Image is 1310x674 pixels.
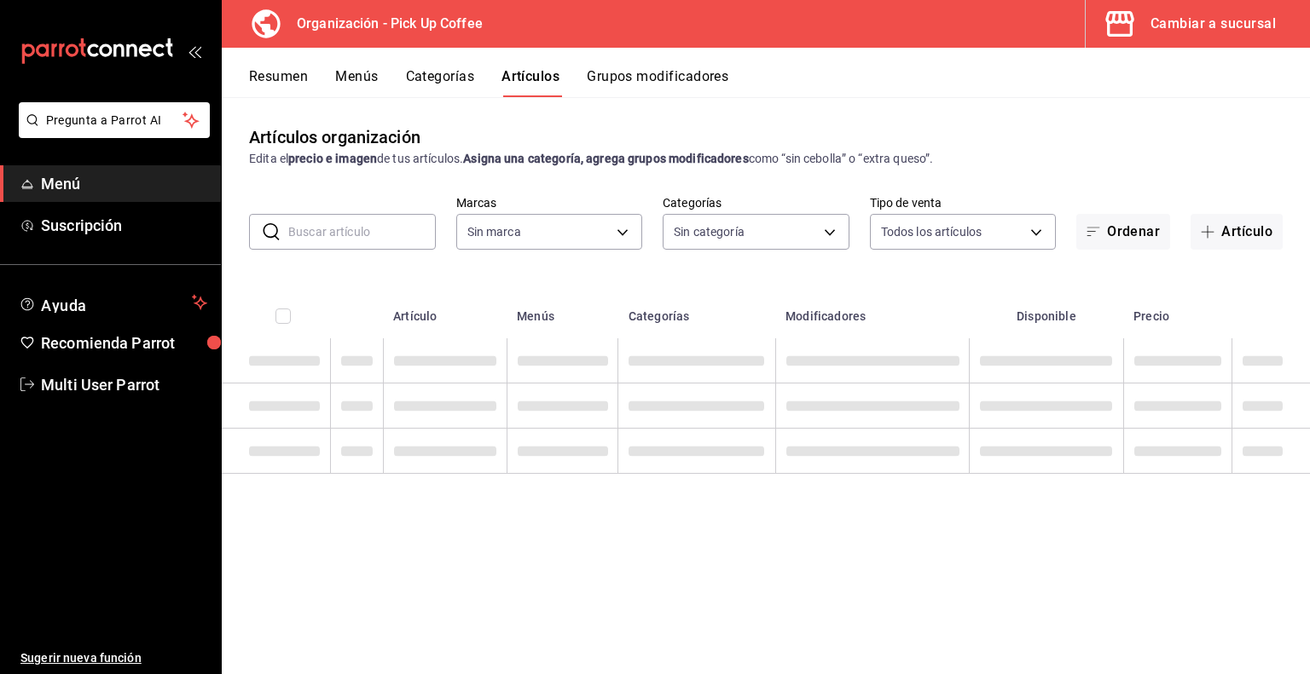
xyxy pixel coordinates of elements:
[1151,12,1276,36] div: Cambiar a sucursal
[1076,214,1170,250] button: Ordenar
[406,68,475,97] button: Categorías
[663,197,849,209] label: Categorías
[870,197,1057,209] label: Tipo de venta
[249,68,308,97] button: Resumen
[507,284,618,338] th: Menús
[249,124,420,150] div: Artículos organización
[41,373,207,396] span: Multi User Parrot
[1123,284,1232,338] th: Precio
[501,68,559,97] button: Artículos
[618,284,775,338] th: Categorías
[249,150,1283,168] div: Edita el de tus artículos. como “sin cebolla” o “extra queso”.
[188,44,201,58] button: open_drawer_menu
[41,331,207,354] span: Recomienda Parrot
[41,172,207,195] span: Menú
[20,649,207,667] span: Sugerir nueva función
[970,284,1123,338] th: Disponible
[249,68,1310,97] div: navigation tabs
[288,215,436,249] input: Buscar artículo
[383,284,507,338] th: Artículo
[456,197,643,209] label: Marcas
[335,68,378,97] button: Menús
[1191,214,1283,250] button: Artículo
[283,14,483,34] h3: Organización - Pick Up Coffee
[467,223,521,240] span: Sin marca
[775,284,970,338] th: Modificadores
[19,102,210,138] button: Pregunta a Parrot AI
[41,292,185,313] span: Ayuda
[881,223,982,240] span: Todos los artículos
[288,152,377,165] strong: precio e imagen
[463,152,748,165] strong: Asigna una categoría, agrega grupos modificadores
[587,68,728,97] button: Grupos modificadores
[12,124,210,141] a: Pregunta a Parrot AI
[46,112,183,130] span: Pregunta a Parrot AI
[41,214,207,237] span: Suscripción
[674,223,745,240] span: Sin categoría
